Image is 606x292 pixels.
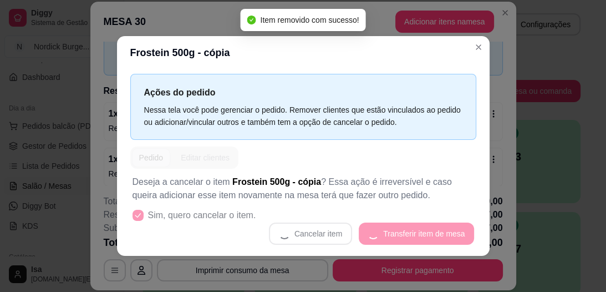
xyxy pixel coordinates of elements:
[232,177,321,187] span: Frostein 500g - cópia
[247,16,256,24] span: check-circle
[133,175,474,202] p: Deseja a cancelar o item ? Essa ação é irreversível e caso queira adicionar esse item novamente n...
[260,16,359,24] span: Item removido com sucesso!
[470,38,487,56] button: Close
[117,36,490,69] header: Frostein 500g - cópia
[144,85,462,99] p: Ações do pedido
[144,104,462,128] div: Nessa tela você pode gerenciar o pedido. Remover clientes que estão vinculados ao pedido ou adici...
